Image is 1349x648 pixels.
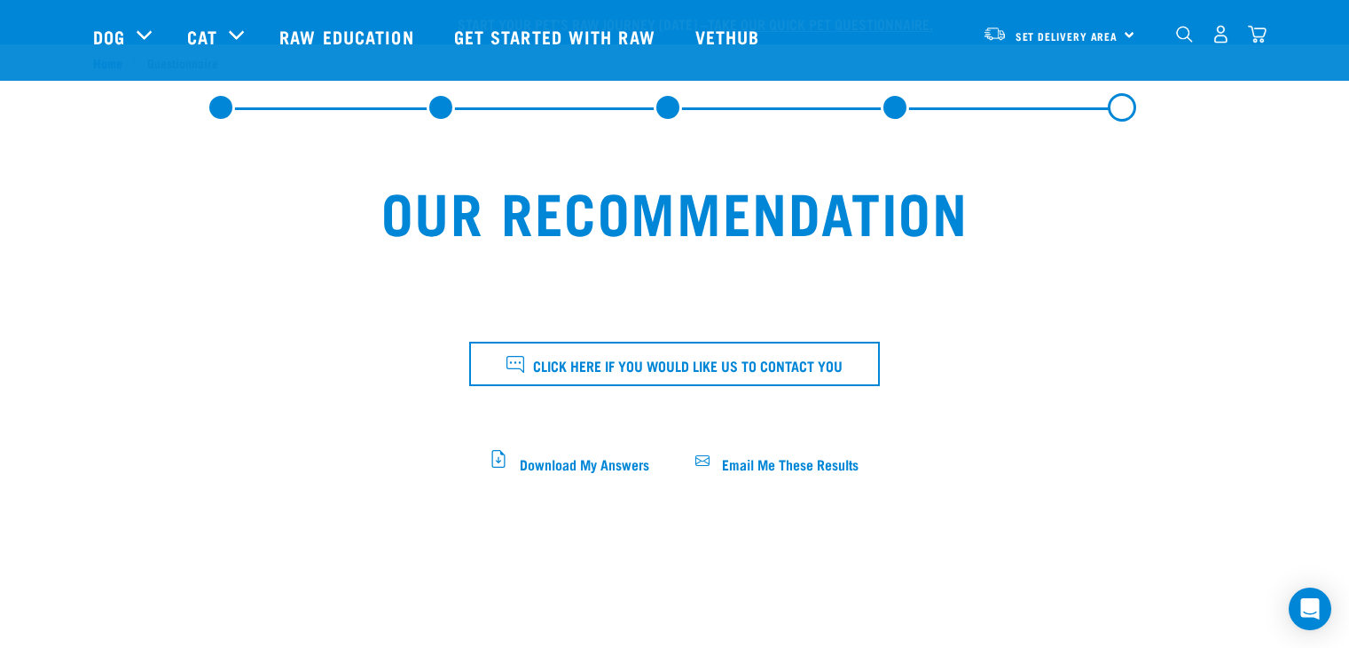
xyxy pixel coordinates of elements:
h2: Our Recommendation [129,178,1221,242]
a: Vethub [678,1,782,72]
img: user.png [1212,25,1230,43]
span: Email Me These Results [722,458,859,468]
a: Dog [93,23,125,50]
div: Open Intercom Messenger [1289,588,1331,630]
span: Set Delivery Area [1016,33,1118,39]
span: Download My Answers [520,458,649,468]
a: Get started with Raw [436,1,678,72]
button: Click here if you would like us to contact you [469,342,880,386]
img: home-icon-1@2x.png [1176,26,1193,43]
img: home-icon@2x.png [1248,25,1267,43]
img: van-moving.png [983,26,1007,42]
a: Cat [187,23,217,50]
span: Click here if you would like us to contact you [533,353,843,376]
a: Raw Education [262,1,435,72]
a: Download My Answers [490,460,653,468]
